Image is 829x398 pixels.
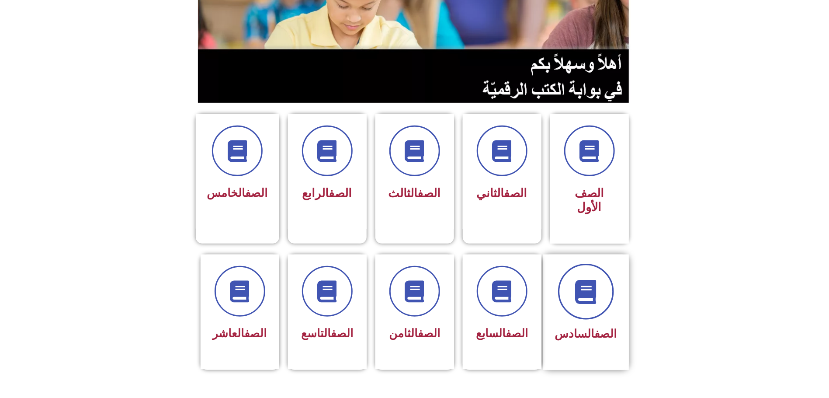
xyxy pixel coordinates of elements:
a: الصف [331,327,353,340]
span: الثاني [477,186,527,200]
a: الصف [245,327,267,340]
span: التاسع [301,327,353,340]
span: العاشر [213,327,267,340]
span: السابع [476,327,528,340]
a: الصف [506,327,528,340]
span: الثالث [388,186,441,200]
span: الخامس [207,186,268,199]
a: الصف [329,186,352,200]
a: الصف [418,186,441,200]
span: الصف الأول [575,186,604,214]
a: الصف [595,327,617,340]
span: الثامن [389,327,440,340]
a: الصف [418,327,440,340]
span: السادس [555,327,617,340]
span: الرابع [302,186,352,200]
a: الصف [504,186,527,200]
a: الصف [246,186,268,199]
